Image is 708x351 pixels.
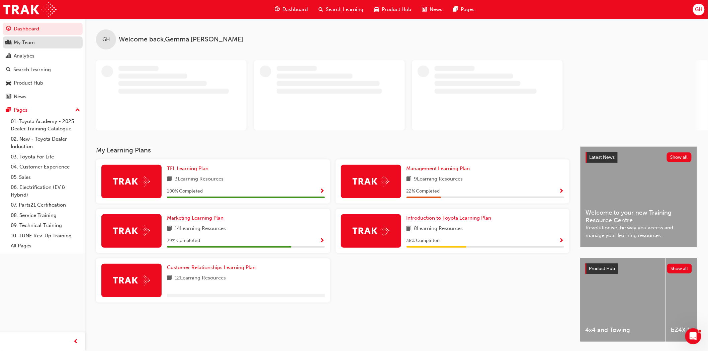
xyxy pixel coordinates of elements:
[320,238,325,244] span: Show Progress
[559,189,564,195] span: Show Progress
[8,172,83,183] a: 05. Sales
[3,104,83,116] button: Pages
[320,237,325,245] button: Show Progress
[167,175,172,184] span: book-icon
[14,39,35,46] div: My Team
[3,77,83,89] a: Product Hub
[586,152,692,163] a: Latest NewsShow all
[559,238,564,244] span: Show Progress
[430,6,443,13] span: News
[580,146,697,247] a: Latest NewsShow allWelcome to your new Training Resource CentreRevolutionise the way you access a...
[414,225,463,233] span: 8 Learning Resources
[14,79,43,87] div: Product Hub
[695,6,702,13] span: GH
[590,154,615,160] span: Latest News
[167,165,211,172] a: TFL Learning Plan
[417,3,448,16] a: news-iconNews
[586,263,692,274] a: Product HubShow all
[414,175,463,184] span: 9 Learning Resources
[453,5,458,14] span: pages-icon
[6,67,11,73] span: search-icon
[369,3,417,16] a: car-iconProduct Hub
[3,2,57,17] img: Trak
[167,214,226,222] a: Marketing Learning Plan
[685,328,701,344] iframe: Intercom live chat
[175,225,226,233] span: 14 Learning Resources
[667,152,692,162] button: Show all
[8,241,83,251] a: All Pages
[3,23,83,35] a: Dashboard
[283,6,308,13] span: Dashboard
[8,116,83,134] a: 01. Toyota Academy - 2025 Dealer Training Catalogue
[8,220,83,231] a: 09. Technical Training
[422,5,427,14] span: news-icon
[6,107,11,113] span: pages-icon
[3,64,83,76] a: Search Learning
[8,200,83,210] a: 07. Parts21 Certification
[6,94,11,100] span: news-icon
[167,264,258,271] a: Customer Relationships Learning Plan
[14,93,26,101] div: News
[3,36,83,49] a: My Team
[113,226,150,236] img: Trak
[580,258,666,342] a: 4x4 and Towing
[407,215,492,221] span: Introduction to Toyota Learning Plan
[314,3,369,16] a: search-iconSearch Learning
[6,80,11,86] span: car-icon
[586,326,660,334] span: 4x4 and Towing
[589,266,615,271] span: Product Hub
[586,209,692,224] span: Welcome to your new Training Resource Centre
[407,188,440,195] span: 22 % Completed
[167,264,256,270] span: Customer Relationships Learning Plan
[74,338,79,346] span: prev-icon
[407,225,412,233] span: book-icon
[326,6,364,13] span: Search Learning
[96,146,569,154] h3: My Learning Plans
[102,36,110,43] span: GH
[320,187,325,196] button: Show Progress
[353,226,389,236] img: Trak
[13,66,51,74] div: Search Learning
[167,237,200,245] span: 79 % Completed
[167,274,172,282] span: book-icon
[14,52,34,60] div: Analytics
[175,175,224,184] span: 3 Learning Resources
[407,237,440,245] span: 38 % Completed
[6,26,11,32] span: guage-icon
[167,188,203,195] span: 100 % Completed
[374,5,379,14] span: car-icon
[8,210,83,221] a: 08. Service Training
[175,274,226,282] span: 12 Learning Resources
[8,152,83,162] a: 03. Toyota For Life
[113,176,150,187] img: Trak
[119,36,243,43] span: Welcome back , Gemma [PERSON_NAME]
[3,91,83,103] a: News
[3,21,83,104] button: DashboardMy TeamAnalyticsSearch LearningProduct HubNews
[693,4,705,15] button: GH
[275,5,280,14] span: guage-icon
[407,165,470,171] span: Management Learning Plan
[75,106,80,115] span: up-icon
[270,3,314,16] a: guage-iconDashboard
[6,40,11,46] span: people-icon
[320,189,325,195] span: Show Progress
[448,3,480,16] a: pages-iconPages
[3,50,83,62] a: Analytics
[8,162,83,172] a: 04. Customer Experience
[167,165,208,171] span: TFL Learning Plan
[353,176,389,187] img: Trak
[559,237,564,245] button: Show Progress
[407,214,494,222] a: Introduction to Toyota Learning Plan
[8,231,83,241] a: 10. TUNE Rev-Up Training
[407,165,473,172] a: Management Learning Plan
[407,175,412,184] span: book-icon
[586,224,692,239] span: Revolutionise the way you access and manage your learning resources.
[167,215,224,221] span: Marketing Learning Plan
[8,182,83,200] a: 06. Electrification (EV & Hybrid)
[559,187,564,196] button: Show Progress
[382,6,412,13] span: Product Hub
[167,225,172,233] span: book-icon
[461,6,475,13] span: Pages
